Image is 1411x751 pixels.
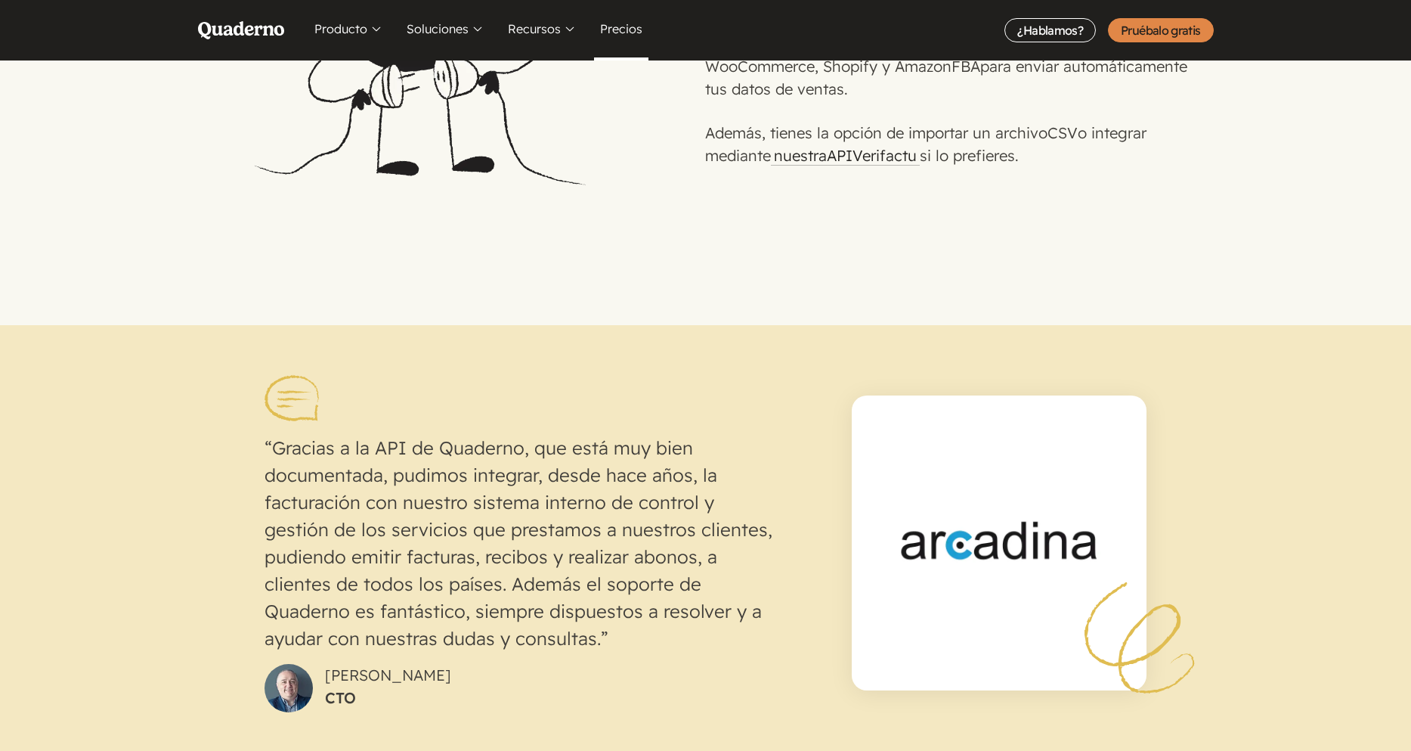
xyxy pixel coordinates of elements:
img: Arcadina logo [852,396,1146,690]
p: Además, tienes la opción de importar un archivo o integrar mediante si lo prefieres. [705,122,1195,167]
abbr: Fulfillment by Amazon [951,57,980,76]
abbr: Comma-separated values [1047,123,1078,142]
p: Gracias a la API de Quaderno, que está muy bien documentada, pudimos integrar, desde hace años, l... [265,434,779,652]
a: nuestraAPIVerifactu [771,146,920,166]
p: Utiliza nuestras integraciones directas con herramientas como WooCommerce, Shopify y Amazon para ... [705,33,1195,101]
a: Pruébalo gratis [1108,18,1213,42]
a: ¿Hablamos? [1004,18,1096,42]
div: [PERSON_NAME] [325,664,451,712]
abbr: Application Programming Interface [827,146,852,165]
cite: CTO [325,687,451,709]
img: Photo of Jose Alberto Hernandis [265,664,313,712]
